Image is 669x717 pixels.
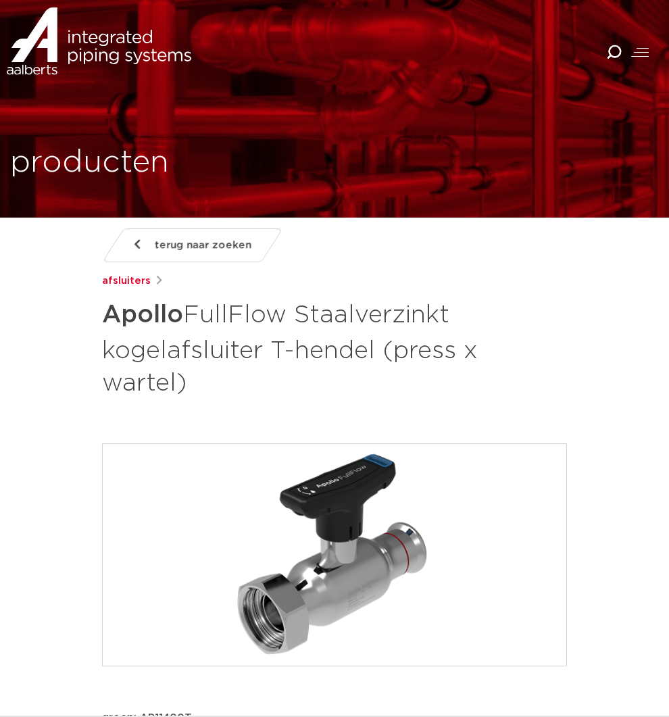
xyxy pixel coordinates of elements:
a: terug naar zoeken [102,228,283,262]
h1: producten [10,141,169,184]
a: afsluiters [102,273,151,289]
img: Product Image for Apollo FullFlow Staalverzinkt kogelafsluiter T-hendel (press x wartel) [103,444,566,666]
span: terug naar zoeken [155,234,251,256]
strong: Apollo [102,303,183,327]
h1: FullFlow Staalverzinkt kogelafsluiter T-hendel (press x wartel) [102,295,567,400]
